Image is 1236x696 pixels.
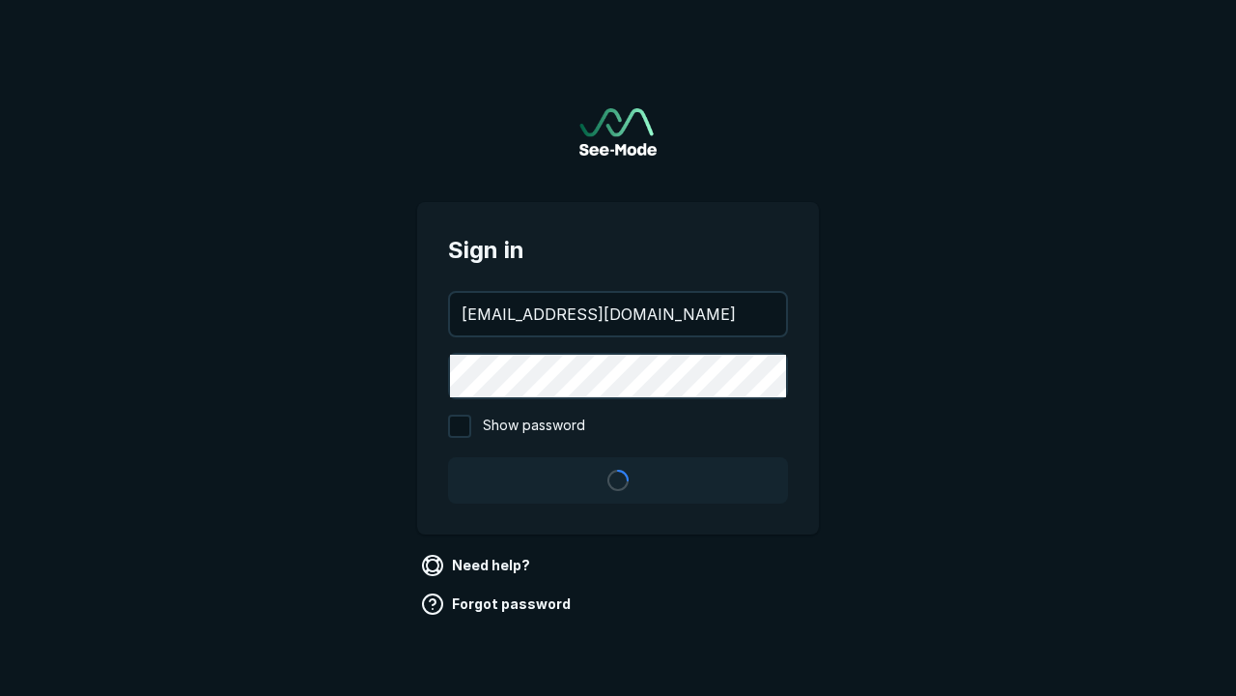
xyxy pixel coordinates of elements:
input: your@email.com [450,293,786,335]
img: See-Mode Logo [579,108,657,156]
span: Show password [483,415,585,438]
span: Sign in [448,233,788,268]
a: Forgot password [417,589,578,620]
a: Need help? [417,550,538,581]
a: Go to sign in [579,108,657,156]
